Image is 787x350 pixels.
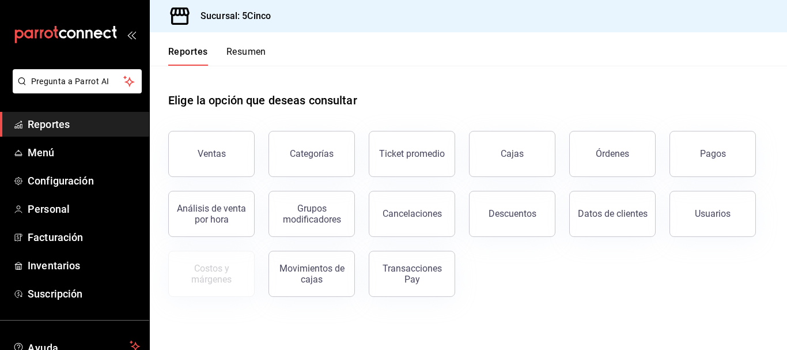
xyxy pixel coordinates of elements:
[369,131,455,177] button: Ticket promedio
[376,263,448,285] div: Transacciones Pay
[369,251,455,297] button: Transacciones Pay
[469,191,555,237] button: Descuentos
[379,148,445,159] div: Ticket promedio
[276,263,347,285] div: Movimientos de cajas
[28,145,140,160] span: Menú
[127,30,136,39] button: open_drawer_menu
[168,131,255,177] button: Ventas
[268,131,355,177] button: Categorías
[700,148,726,159] div: Pagos
[28,116,140,132] span: Reportes
[276,203,347,225] div: Grupos modificadores
[31,76,124,88] span: Pregunta a Parrot AI
[369,191,455,237] button: Cancelaciones
[168,46,266,66] div: navigation tabs
[695,208,731,219] div: Usuarios
[168,92,357,109] h1: Elige la opción que deseas consultar
[569,191,656,237] button: Datos de clientes
[176,203,247,225] div: Análisis de venta por hora
[168,251,255,297] button: Contrata inventarios para ver este reporte
[28,258,140,273] span: Inventarios
[168,46,208,66] button: Reportes
[198,148,226,159] div: Ventas
[569,131,656,177] button: Órdenes
[268,251,355,297] button: Movimientos de cajas
[501,147,524,161] div: Cajas
[669,191,756,237] button: Usuarios
[168,191,255,237] button: Análisis de venta por hora
[669,131,756,177] button: Pagos
[383,208,442,219] div: Cancelaciones
[469,131,555,177] a: Cajas
[176,263,247,285] div: Costos y márgenes
[191,9,271,23] h3: Sucursal: 5Cinco
[28,201,140,217] span: Personal
[489,208,536,219] div: Descuentos
[596,148,629,159] div: Órdenes
[13,69,142,93] button: Pregunta a Parrot AI
[28,173,140,189] span: Configuración
[8,84,142,96] a: Pregunta a Parrot AI
[578,208,648,219] div: Datos de clientes
[290,148,334,159] div: Categorías
[268,191,355,237] button: Grupos modificadores
[28,286,140,302] span: Suscripción
[226,46,266,66] button: Resumen
[28,229,140,245] span: Facturación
